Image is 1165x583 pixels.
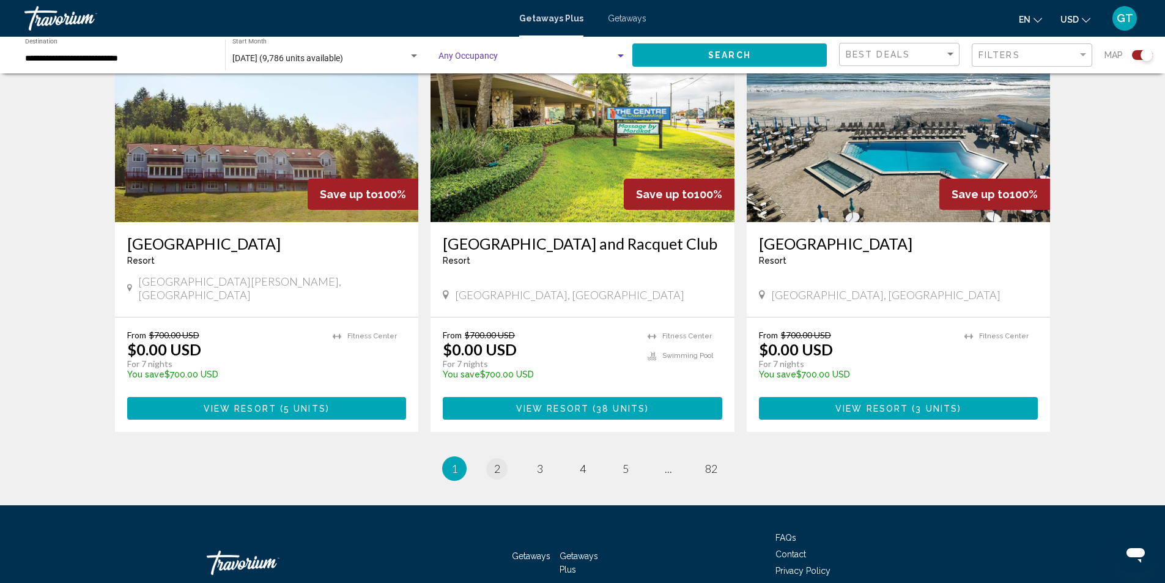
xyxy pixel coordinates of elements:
span: Resort [759,256,786,266]
span: Save up to [636,188,694,201]
img: ii_mox1.jpg [115,26,419,222]
span: Search [708,51,751,61]
mat-select: Sort by [846,50,956,60]
iframe: Button to launch messaging window [1116,534,1155,573]
div: 100% [308,179,418,210]
a: Privacy Policy [775,566,830,576]
button: View Resort(38 units) [443,397,722,420]
span: Fitness Center [347,332,397,340]
p: $0.00 USD [759,340,833,358]
span: 5 [623,462,629,475]
p: For 7 nights [127,358,321,369]
span: Fitness Center [979,332,1029,340]
span: en [1019,15,1030,24]
button: Change language [1019,10,1042,28]
a: Getaways [608,13,646,23]
div: 100% [939,179,1050,210]
span: [DATE] (9,786 units available) [232,53,343,63]
div: 100% [624,179,734,210]
span: 5 units [284,404,326,414]
button: User Menu [1109,6,1141,31]
span: [GEOGRAPHIC_DATA], [GEOGRAPHIC_DATA] [455,288,684,302]
button: View Resort(3 units) [759,397,1038,420]
a: Contact [775,549,806,559]
ul: Pagination [115,456,1051,481]
a: Travorium [207,544,329,581]
p: $700.00 USD [127,369,321,379]
p: For 7 nights [443,358,635,369]
span: From [127,330,146,340]
button: View Resort(5 units) [127,397,407,420]
span: You save [127,369,165,379]
span: Swimming Pool [662,352,713,360]
span: Save up to [320,188,378,201]
img: ii_olr1.jpg [431,26,734,222]
span: You save [443,369,480,379]
span: Fitness Center [662,332,712,340]
a: Getaways Plus [560,551,598,574]
span: Resort [127,256,155,266]
span: 3 units [915,404,958,414]
span: View Resort [516,404,589,414]
span: ( ) [589,404,649,414]
span: 1 [451,462,457,475]
span: From [443,330,462,340]
span: ... [665,462,672,475]
span: Filters [978,50,1020,60]
span: $700.00 USD [149,330,199,340]
span: 82 [705,462,717,475]
a: [GEOGRAPHIC_DATA] [127,234,407,253]
a: Getaways Plus [519,13,583,23]
p: $700.00 USD [443,369,635,379]
span: 2 [494,462,500,475]
p: $700.00 USD [759,369,953,379]
span: From [759,330,778,340]
span: ( ) [276,404,330,414]
span: You save [759,369,796,379]
span: 38 units [596,404,645,414]
span: 4 [580,462,586,475]
button: Change currency [1060,10,1090,28]
span: View Resort [204,404,276,414]
button: Search [632,43,827,66]
span: 3 [537,462,543,475]
span: ( ) [908,404,961,414]
a: [GEOGRAPHIC_DATA] [759,234,1038,253]
span: $700.00 USD [781,330,831,340]
a: [GEOGRAPHIC_DATA] and Racquet Club [443,234,722,253]
a: Travorium [24,6,507,31]
span: Best Deals [846,50,910,59]
span: Resort [443,256,470,266]
span: Save up to [952,188,1010,201]
span: $700.00 USD [465,330,515,340]
span: [GEOGRAPHIC_DATA], [GEOGRAPHIC_DATA] [771,288,1000,302]
a: Getaways [512,551,550,561]
span: GT [1117,12,1133,24]
p: $0.00 USD [127,340,201,358]
span: [GEOGRAPHIC_DATA][PERSON_NAME], [GEOGRAPHIC_DATA] [138,275,406,302]
img: ii_oer1.jpg [747,26,1051,222]
button: Filter [972,43,1092,68]
span: USD [1060,15,1079,24]
a: FAQs [775,533,796,543]
p: $0.00 USD [443,340,517,358]
span: Map [1104,46,1123,64]
span: View Resort [835,404,908,414]
p: For 7 nights [759,358,953,369]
